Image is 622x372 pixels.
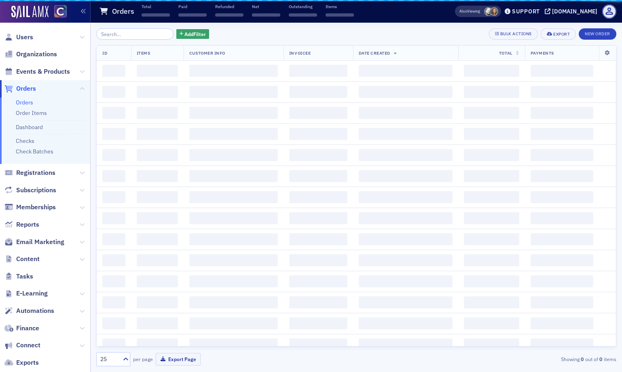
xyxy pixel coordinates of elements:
span: ‌ [531,191,593,203]
span: ‌ [464,254,519,266]
div: Showing out of items [449,355,616,363]
span: ‌ [189,170,278,182]
p: Outstanding [289,4,317,9]
span: ‌ [102,317,125,329]
span: ‌ [137,86,178,98]
span: Payments [531,50,554,56]
span: ‌ [189,212,278,224]
a: Reports [4,220,39,229]
span: ‌ [359,212,453,224]
span: ‌ [289,317,347,329]
span: ‌ [215,13,243,17]
a: Organizations [4,50,57,59]
span: Connect [16,341,40,350]
span: ‌ [102,212,125,224]
a: Tasks [4,272,33,281]
span: ‌ [359,191,453,203]
span: ‌ [359,317,453,329]
a: Checks [16,137,34,145]
button: New Order [579,28,616,40]
span: ‌ [189,107,278,119]
span: Items [137,50,150,56]
span: Events & Products [16,67,70,76]
a: Registrations [4,168,55,177]
img: SailAMX [11,6,49,19]
span: ‌ [289,149,347,161]
span: ‌ [464,86,519,98]
span: ‌ [102,254,125,266]
span: ‌ [531,170,593,182]
span: ‌ [102,170,125,182]
span: ‌ [359,254,453,266]
span: Finance [16,324,39,333]
strong: 0 [598,355,604,363]
span: ‌ [289,254,347,266]
a: Automations [4,306,54,315]
span: Memberships [16,203,56,212]
span: ‌ [189,233,278,245]
span: ‌ [531,233,593,245]
span: ‌ [178,13,207,17]
span: Subscriptions [16,186,56,195]
button: AddFilter [176,29,209,39]
span: ‌ [464,191,519,203]
span: ‌ [289,13,317,17]
span: ‌ [189,275,278,287]
p: Paid [178,4,207,9]
span: ‌ [531,128,593,140]
span: ‌ [289,338,347,351]
a: Check Batches [16,148,53,155]
span: ‌ [464,149,519,161]
span: ‌ [137,128,178,140]
span: ‌ [189,65,278,77]
span: ‌ [137,191,178,203]
span: ‌ [531,86,593,98]
span: ‌ [137,149,178,161]
span: ‌ [137,170,178,182]
span: Reports [16,220,39,229]
span: ‌ [531,296,593,308]
a: Exports [4,358,39,367]
span: ‌ [359,86,453,98]
span: ‌ [189,317,278,329]
span: ‌ [359,107,453,119]
span: ID [102,50,107,56]
span: ‌ [189,296,278,308]
span: ‌ [102,296,125,308]
div: [DOMAIN_NAME] [552,8,597,15]
span: ‌ [102,233,125,245]
span: ‌ [531,149,593,161]
span: ‌ [189,191,278,203]
div: Export [553,32,570,36]
span: ‌ [289,296,347,308]
span: ‌ [289,86,347,98]
span: ‌ [289,128,347,140]
span: ‌ [142,13,170,17]
span: ‌ [289,107,347,119]
p: Total [142,4,170,9]
a: Connect [4,341,40,350]
span: Users [16,33,33,42]
a: Orders [4,84,36,93]
a: New Order [579,30,616,37]
span: Viewing [459,9,480,14]
span: ‌ [464,296,519,308]
div: 25 [100,355,118,363]
span: ‌ [464,212,519,224]
div: Also [459,9,467,14]
span: ‌ [102,128,125,140]
span: ‌ [102,191,125,203]
span: Profile [602,4,616,19]
span: ‌ [289,191,347,203]
span: ‌ [189,149,278,161]
span: Date Created [359,50,390,56]
span: ‌ [359,296,453,308]
span: ‌ [137,296,178,308]
span: ‌ [464,317,519,329]
label: per page [133,355,153,363]
span: ‌ [289,275,347,287]
span: ‌ [359,275,453,287]
span: ‌ [189,254,278,266]
span: ‌ [289,65,347,77]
